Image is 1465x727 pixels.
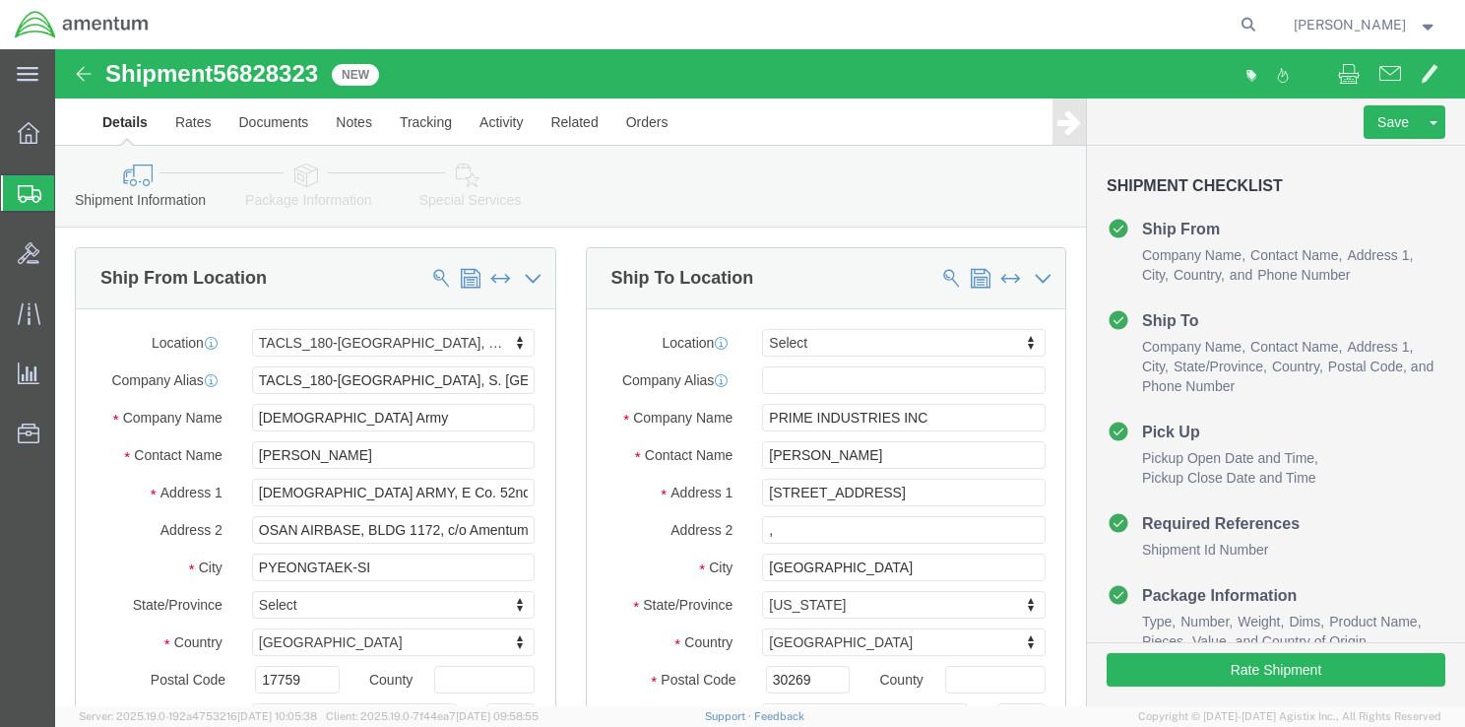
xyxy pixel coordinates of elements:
span: Client: 2025.19.0-7f44ea7 [326,710,539,722]
a: Feedback [754,710,804,722]
span: Copyright © [DATE]-[DATE] Agistix Inc., All Rights Reserved [1138,708,1441,725]
span: [DATE] 10:05:38 [237,710,317,722]
iframe: FS Legacy Container [55,49,1465,706]
span: [DATE] 09:58:55 [456,710,539,722]
img: logo [14,10,150,39]
span: Terry Cooper [1294,14,1406,35]
button: [PERSON_NAME] [1293,13,1438,36]
a: Support [705,710,754,722]
span: Server: 2025.19.0-192a4753216 [79,710,317,722]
